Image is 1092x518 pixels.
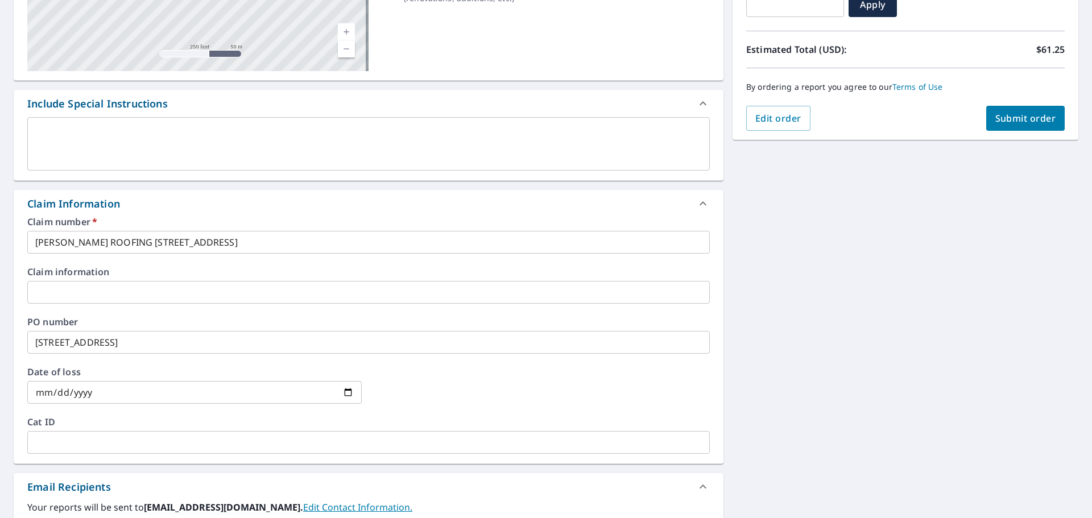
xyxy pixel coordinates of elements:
[746,82,1065,92] p: By ordering a report you agree to our
[27,479,111,495] div: Email Recipients
[755,112,801,125] span: Edit order
[27,317,710,326] label: PO number
[27,196,120,212] div: Claim Information
[14,473,723,500] div: Email Recipients
[27,96,168,111] div: Include Special Instructions
[27,500,710,514] label: Your reports will be sent to
[303,501,412,513] a: EditContactInfo
[27,217,710,226] label: Claim number
[1036,43,1065,56] p: $61.25
[27,267,710,276] label: Claim information
[338,23,355,40] a: Current Level 17, Zoom In
[27,367,362,376] label: Date of loss
[746,106,810,131] button: Edit order
[746,43,905,56] p: Estimated Total (USD):
[995,112,1056,125] span: Submit order
[338,40,355,57] a: Current Level 17, Zoom Out
[144,501,303,513] b: [EMAIL_ADDRESS][DOMAIN_NAME].
[14,190,723,217] div: Claim Information
[14,90,723,117] div: Include Special Instructions
[27,417,710,426] label: Cat ID
[986,106,1065,131] button: Submit order
[892,81,943,92] a: Terms of Use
